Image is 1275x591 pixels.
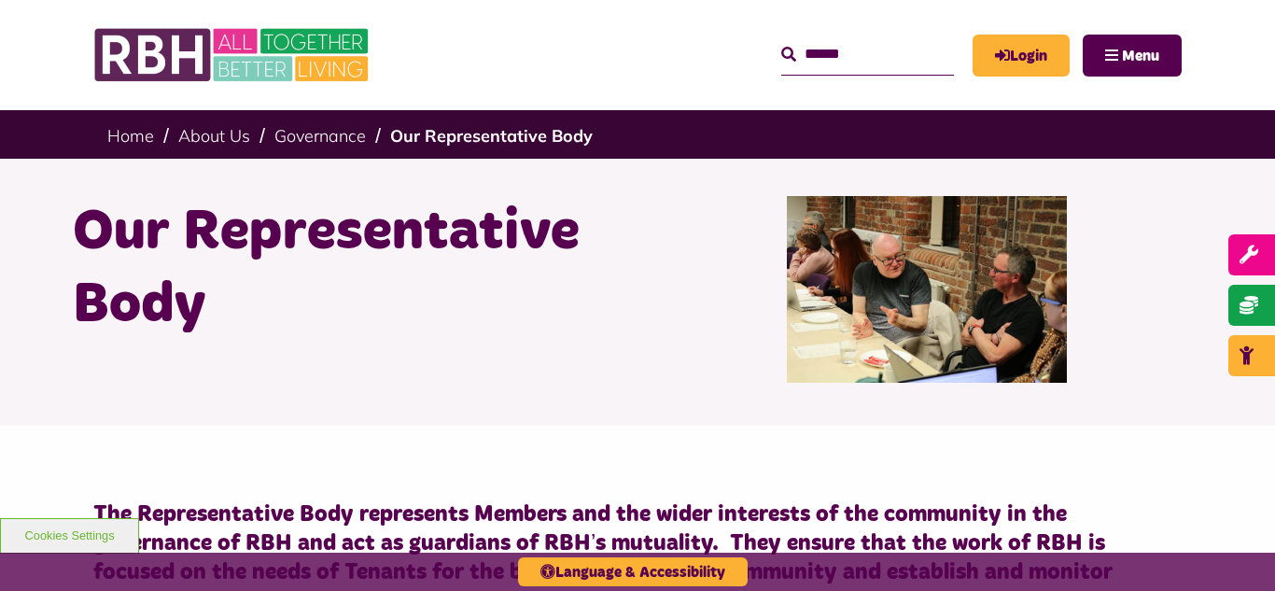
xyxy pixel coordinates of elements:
button: Navigation [1083,35,1182,77]
a: Our Representative Body [390,125,593,147]
iframe: Netcall Web Assistant for live chat [1191,507,1275,591]
a: Home [107,125,154,147]
a: About Us [178,125,250,147]
a: Governance [274,125,366,147]
input: Search [781,35,954,75]
h1: Our Representative Body [73,196,623,342]
img: Rep Body [787,196,1067,383]
span: Menu [1122,49,1159,63]
img: RBH [93,19,373,91]
a: MyRBH [973,35,1070,77]
button: Language & Accessibility [518,557,748,586]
